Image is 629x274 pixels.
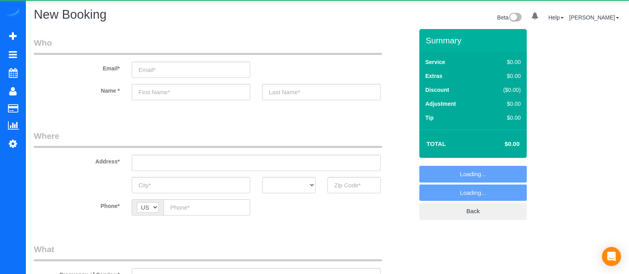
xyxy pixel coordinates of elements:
[34,8,107,21] span: New Booking
[419,203,527,220] a: Back
[487,100,521,108] div: $0.00
[487,86,521,94] div: ($0.00)
[164,199,250,216] input: Phone*
[28,155,126,165] label: Address*
[508,13,522,23] img: New interface
[262,84,381,100] input: Last Name*
[548,14,564,21] a: Help
[481,141,520,148] h4: $0.00
[425,100,456,108] label: Adjustment
[132,62,250,78] input: Email*
[34,37,382,55] legend: Who
[487,58,521,66] div: $0.00
[426,140,446,147] strong: Total
[602,247,621,266] div: Open Intercom Messenger
[28,62,126,72] label: Email*
[569,14,619,21] a: [PERSON_NAME]
[425,86,449,94] label: Discount
[28,84,126,95] label: Name *
[28,199,126,210] label: Phone*
[497,14,522,21] a: Beta
[426,36,523,45] h3: Summary
[132,84,250,100] input: First Name*
[425,114,434,122] label: Tip
[425,58,445,66] label: Service
[34,243,382,261] legend: What
[487,72,521,80] div: $0.00
[5,8,21,19] img: Automaid Logo
[487,114,521,122] div: $0.00
[34,130,382,148] legend: Where
[327,177,381,193] input: Zip Code*
[425,72,442,80] label: Extras
[132,177,250,193] input: City*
